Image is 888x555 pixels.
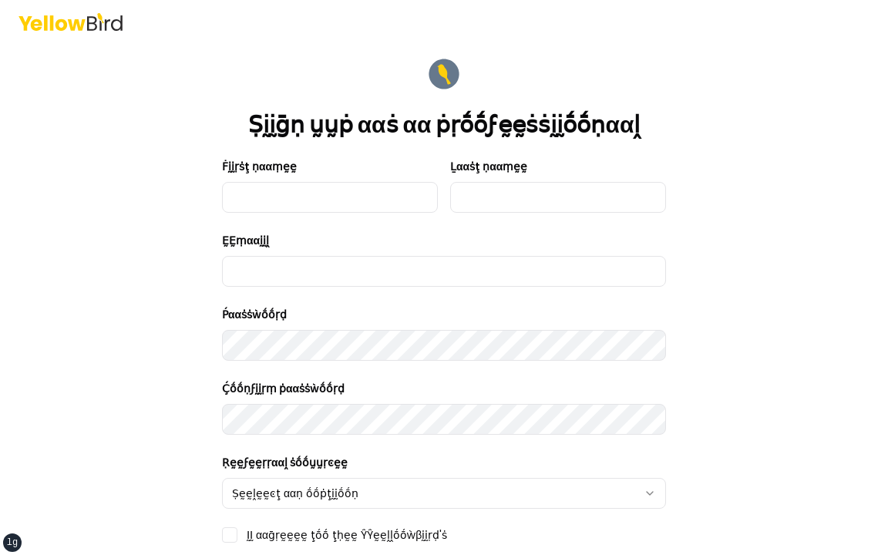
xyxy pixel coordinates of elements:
h1: Ṣḭḭḡṇ ṵṵṗ ααṡ αα ṗṛṓṓϝḛḛṡṡḭḭṓṓṇααḽ [248,111,641,139]
div: lg [7,536,18,549]
label: ḬḬ ααḡṛḛḛḛḛ ţṓṓ ţḥḛḛ ŶŶḛḛḽḽṓṓẁβḭḭṛḍ'ṡ [247,530,447,540]
label: Ḟḭḭṛṡţ ṇααṃḛḛ [222,159,297,174]
label: Ḉṓṓṇϝḭḭṛṃ ṗααṡṡẁṓṓṛḍ [222,381,345,396]
label: ḚḚṃααḭḭḽ [222,233,269,248]
label: Ṕααṡṡẁṓṓṛḍ [222,307,287,322]
label: Ṛḛḛϝḛḛṛṛααḽ ṡṓṓṵṵṛͼḛḛ [222,455,348,470]
label: Ḻααṡţ ṇααṃḛḛ [450,159,527,174]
